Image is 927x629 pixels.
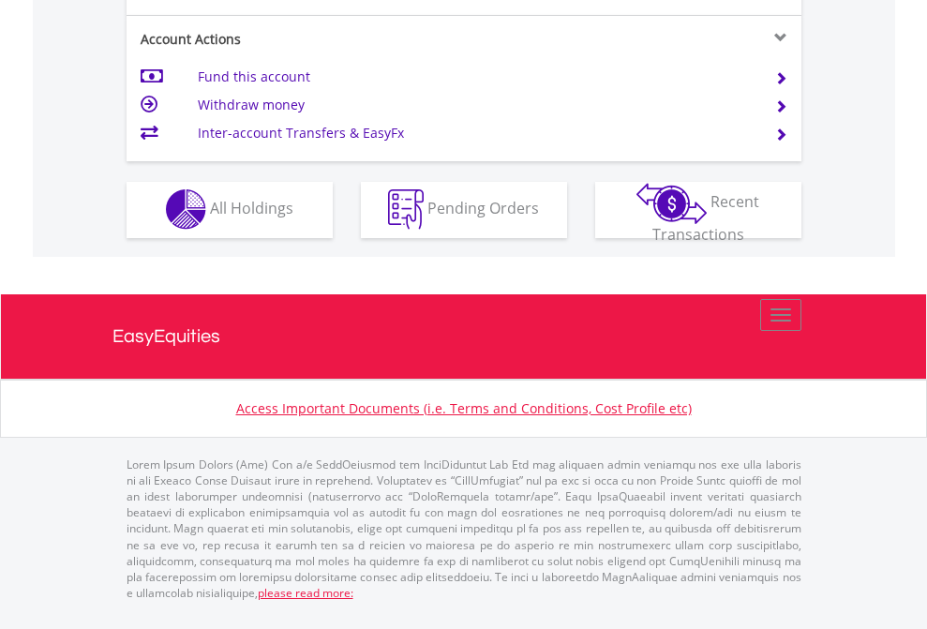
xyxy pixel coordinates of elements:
[210,198,293,218] span: All Holdings
[198,63,752,91] td: Fund this account
[361,182,567,238] button: Pending Orders
[127,30,464,49] div: Account Actions
[636,183,707,224] img: transactions-zar-wht.png
[127,182,333,238] button: All Holdings
[595,182,801,238] button: Recent Transactions
[427,198,539,218] span: Pending Orders
[652,191,760,245] span: Recent Transactions
[198,91,752,119] td: Withdraw money
[198,119,752,147] td: Inter-account Transfers & EasyFx
[388,189,424,230] img: pending_instructions-wht.png
[127,457,801,601] p: Lorem Ipsum Dolors (Ame) Con a/e SeddOeiusmod tem InciDiduntut Lab Etd mag aliquaen admin veniamq...
[166,189,206,230] img: holdings-wht.png
[236,399,692,417] a: Access Important Documents (i.e. Terms and Conditions, Cost Profile etc)
[258,585,353,601] a: please read more:
[112,294,815,379] a: EasyEquities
